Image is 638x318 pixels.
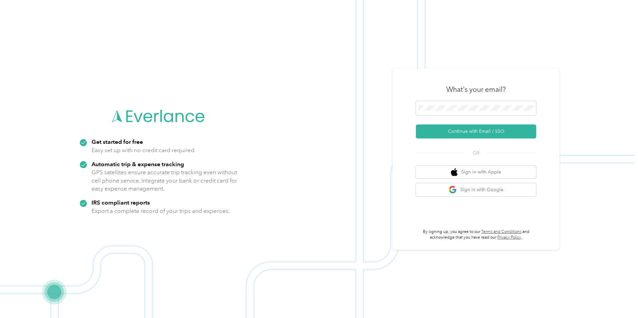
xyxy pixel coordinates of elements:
[416,183,536,196] button: google logoSign in with Google
[446,85,506,94] h3: What's your email?
[416,166,536,179] button: apple logoSign in with Apple
[449,186,457,194] img: google logo
[601,281,638,318] iframe: Everlance-gr Chat Button Frame
[92,161,184,168] strong: Automatic trip & expense tracking
[92,168,237,193] p: GPS satellites ensure accurate trip tracking even without cell phone service. Integrate your bank...
[451,168,458,177] img: apple logo
[92,138,143,145] strong: Get started for free
[481,229,521,234] a: Terms and Conditions
[92,146,194,154] p: Easy set up with no credit card required
[92,207,230,215] p: Export a complete record of your trips and expenses.
[416,124,536,138] button: Continue with Email / SSO
[416,229,536,241] p: By signing up, you agree to our and acknowledge that you have read our .
[497,235,521,240] a: Privacy Policy
[464,149,488,156] span: OR
[92,199,150,206] strong: IRS compliant reports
